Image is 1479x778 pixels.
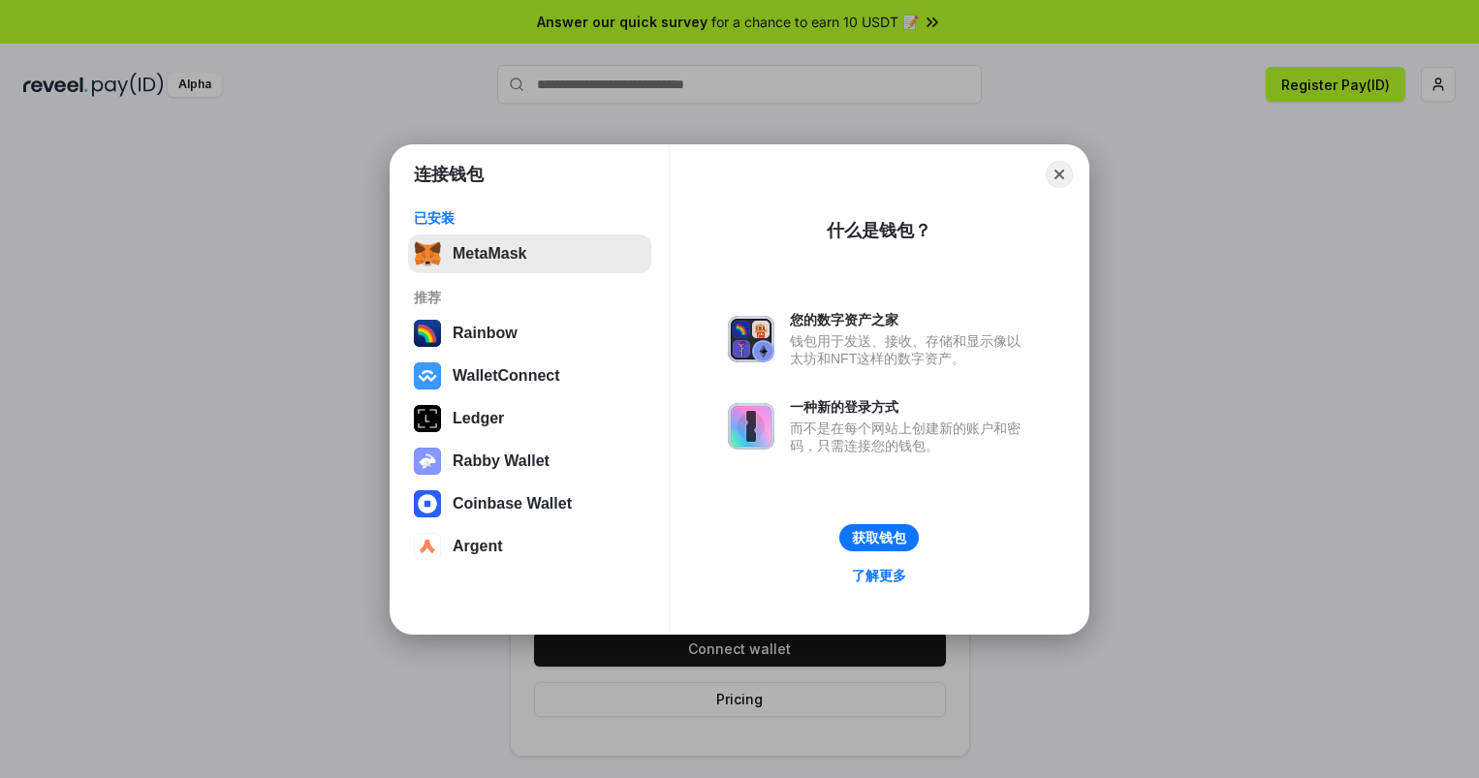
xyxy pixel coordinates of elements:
button: Argent [408,527,651,566]
div: Argent [453,538,503,555]
div: Ledger [453,410,504,427]
div: 已安装 [414,209,645,227]
div: 什么是钱包？ [827,219,931,242]
div: Rabby Wallet [453,452,550,470]
button: MetaMask [408,234,651,273]
button: Ledger [408,399,651,438]
img: svg+xml,%3Csvg%20xmlns%3D%22http%3A%2F%2Fwww.w3.org%2F2000%2Fsvg%22%20fill%3D%22none%22%20viewBox... [728,316,774,362]
a: 了解更多 [840,563,918,588]
button: Rabby Wallet [408,442,651,481]
div: 推荐 [414,289,645,306]
h1: 连接钱包 [414,163,484,186]
button: Rainbow [408,314,651,353]
div: WalletConnect [453,367,560,385]
img: svg+xml,%3Csvg%20fill%3D%22none%22%20height%3D%2233%22%20viewBox%3D%220%200%2035%2033%22%20width%... [414,240,441,267]
div: 了解更多 [852,567,906,584]
div: 而不是在每个网站上创建新的账户和密码，只需连接您的钱包。 [790,420,1030,454]
div: 钱包用于发送、接收、存储和显示像以太坊和NFT这样的数字资产。 [790,332,1030,367]
img: svg+xml,%3Csvg%20xmlns%3D%22http%3A%2F%2Fwww.w3.org%2F2000%2Fsvg%22%20fill%3D%22none%22%20viewBox... [414,448,441,475]
div: 一种新的登录方式 [790,398,1030,416]
div: 您的数字资产之家 [790,311,1030,328]
button: Coinbase Wallet [408,484,651,523]
button: 获取钱包 [839,524,919,551]
img: svg+xml,%3Csvg%20width%3D%2228%22%20height%3D%2228%22%20viewBox%3D%220%200%2028%2028%22%20fill%3D... [414,533,441,560]
div: 获取钱包 [852,529,906,546]
img: svg+xml,%3Csvg%20xmlns%3D%22http%3A%2F%2Fwww.w3.org%2F2000%2Fsvg%22%20width%3D%2228%22%20height%3... [414,405,441,432]
img: svg+xml,%3Csvg%20width%3D%2228%22%20height%3D%2228%22%20viewBox%3D%220%200%2028%2028%22%20fill%3D... [414,490,441,517]
img: svg+xml,%3Csvg%20xmlns%3D%22http%3A%2F%2Fwww.w3.org%2F2000%2Fsvg%22%20fill%3D%22none%22%20viewBox... [728,403,774,450]
img: svg+xml,%3Csvg%20width%3D%2228%22%20height%3D%2228%22%20viewBox%3D%220%200%2028%2028%22%20fill%3D... [414,362,441,389]
button: Close [1046,161,1073,188]
img: svg+xml,%3Csvg%20width%3D%22120%22%20height%3D%22120%22%20viewBox%3D%220%200%20120%20120%22%20fil... [414,320,441,347]
button: WalletConnect [408,357,651,395]
div: Coinbase Wallet [453,495,572,513]
div: MetaMask [453,245,526,263]
div: Rainbow [453,325,518,342]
